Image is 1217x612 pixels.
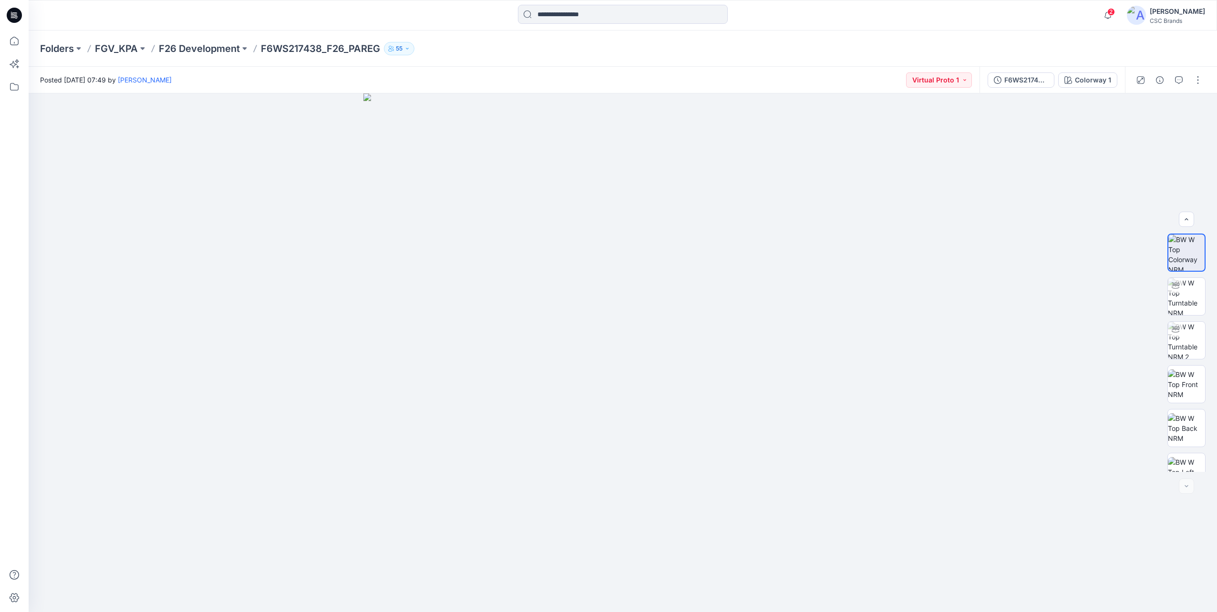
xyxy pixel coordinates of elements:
[363,93,882,612] img: eyJhbGciOiJIUzI1NiIsImtpZCI6IjAiLCJzbHQiOiJzZXMiLCJ0eXAiOiJKV1QifQ.eyJkYXRhIjp7InR5cGUiOiJzdG9yYW...
[396,43,402,54] p: 55
[1004,75,1048,85] div: F6WS217438_F26_PAREG_VP1
[384,42,414,55] button: 55
[261,42,380,55] p: F6WS217438_F26_PAREG
[1107,8,1115,16] span: 2
[159,42,240,55] a: F26 Development
[1150,17,1205,24] div: CSC Brands
[1150,6,1205,17] div: [PERSON_NAME]
[40,75,172,85] span: Posted [DATE] 07:49 by
[1058,72,1117,88] button: Colorway 1
[1168,235,1205,271] img: BW W Top Colorway NRM
[118,76,172,84] a: [PERSON_NAME]
[1168,413,1205,443] img: BW W Top Back NRM
[1152,72,1167,88] button: Details
[988,72,1054,88] button: F6WS217438_F26_PAREG_VP1
[1075,75,1111,85] div: Colorway 1
[1168,369,1205,399] img: BW W Top Front NRM
[1168,278,1205,315] img: BW W Top Turntable NRM
[40,42,74,55] a: Folders
[1168,322,1205,359] img: BW W Top Turntable NRM 2
[1168,457,1205,487] img: BW W Top Left NRM
[1127,6,1146,25] img: avatar
[95,42,138,55] a: FGV_KPA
